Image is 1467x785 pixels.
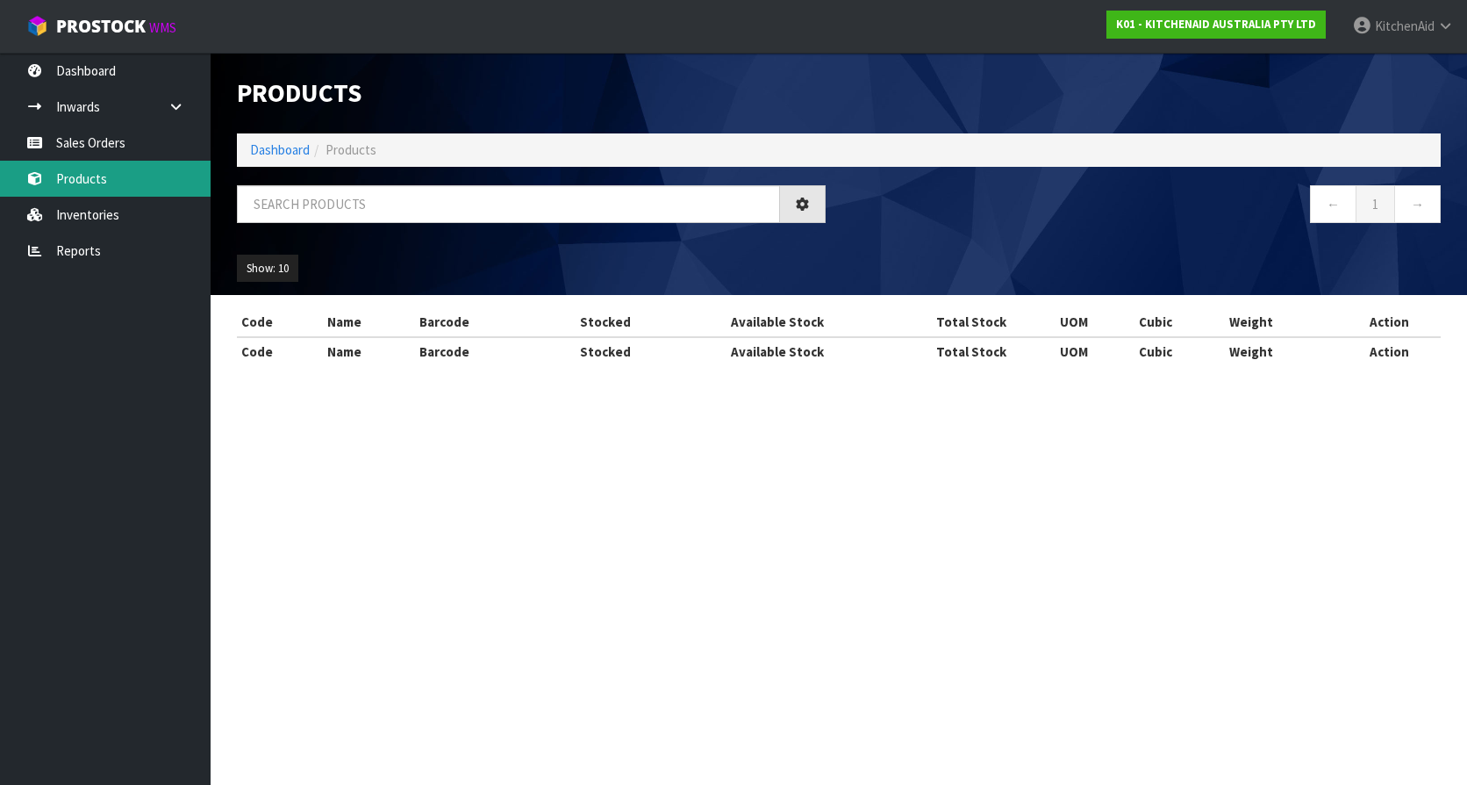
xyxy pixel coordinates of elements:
[541,337,669,365] th: Stocked
[237,185,780,223] input: Search products
[415,337,540,365] th: Barcode
[1394,185,1441,223] a: →
[1375,18,1435,34] span: KitchenAid
[887,337,1056,365] th: Total Stock
[1134,337,1225,365] th: Cubic
[1356,185,1395,223] a: 1
[1116,17,1316,32] strong: K01 - KITCHENAID AUSTRALIA PTY LTD
[1337,308,1441,336] th: Action
[323,337,415,365] th: Name
[149,19,176,36] small: WMS
[541,308,669,336] th: Stocked
[1056,308,1134,336] th: UOM
[237,79,826,107] h1: Products
[237,255,298,283] button: Show: 10
[250,141,310,158] a: Dashboard
[326,141,376,158] span: Products
[1337,337,1441,365] th: Action
[1225,337,1337,365] th: Weight
[669,337,886,365] th: Available Stock
[669,308,886,336] th: Available Stock
[237,337,323,365] th: Code
[1310,185,1356,223] a: ←
[323,308,415,336] th: Name
[1225,308,1337,336] th: Weight
[237,308,323,336] th: Code
[852,185,1441,228] nav: Page navigation
[1134,308,1225,336] th: Cubic
[26,15,48,37] img: cube-alt.png
[415,308,540,336] th: Barcode
[1056,337,1134,365] th: UOM
[887,308,1056,336] th: Total Stock
[56,15,146,38] span: ProStock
